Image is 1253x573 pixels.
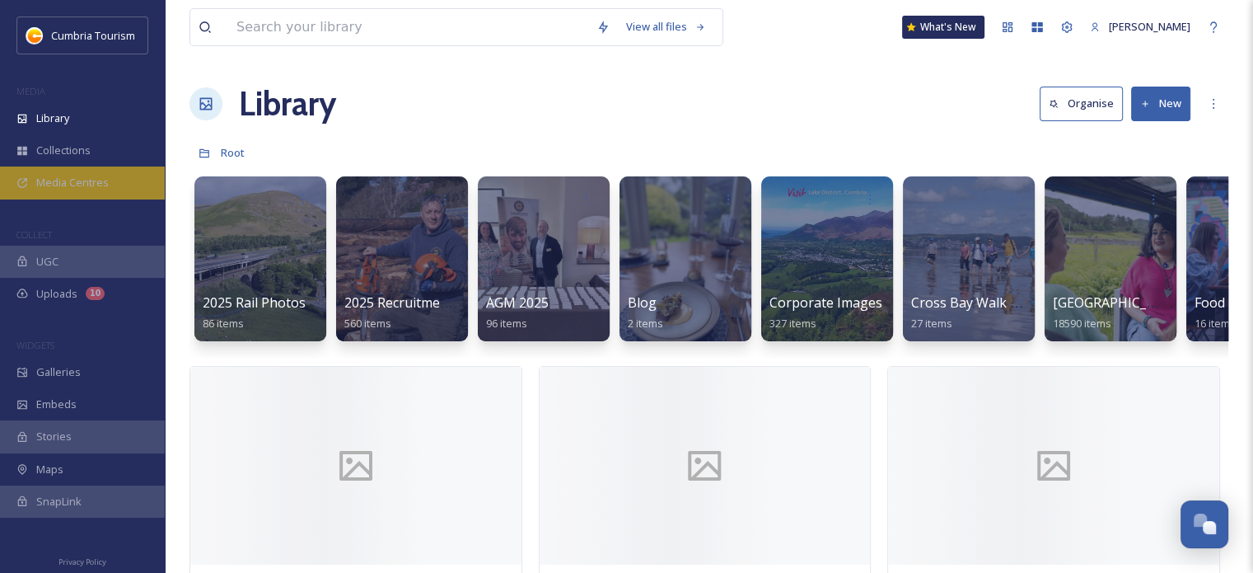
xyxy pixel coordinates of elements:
[16,339,54,351] span: WIDGETS
[1053,295,1185,331] a: [GEOGRAPHIC_DATA]18590 items
[628,316,663,331] span: 2 items
[769,295,882,331] a: Corporate Images327 items
[16,85,45,97] span: MEDIA
[58,551,106,571] a: Privacy Policy
[1109,19,1190,34] span: [PERSON_NAME]
[344,294,570,312] span: 2025 Recruitment - [PERSON_NAME]
[486,295,549,331] a: AGM 202596 items
[36,143,91,158] span: Collections
[344,316,391,331] span: 560 items
[36,429,72,444] span: Stories
[618,11,714,43] a: View all files
[344,295,570,331] a: 2025 Recruitment - [PERSON_NAME]560 items
[239,79,336,129] a: Library
[36,254,58,270] span: UGC
[911,294,1040,312] span: Cross Bay Walk 2024
[26,27,43,44] img: images.jpg
[1131,87,1190,120] button: New
[1053,294,1185,312] span: [GEOGRAPHIC_DATA]
[1195,316,1236,331] span: 16 items
[1181,500,1228,548] button: Open Chat
[628,294,657,312] span: Blog
[36,286,77,302] span: Uploads
[911,316,952,331] span: 27 items
[36,462,63,477] span: Maps
[36,110,69,126] span: Library
[1082,11,1199,43] a: [PERSON_NAME]
[36,175,109,190] span: Media Centres
[1053,316,1111,331] span: 18590 items
[221,145,245,160] span: Root
[221,143,245,162] a: Root
[228,9,588,45] input: Search your library
[36,364,81,380] span: Galleries
[486,294,549,312] span: AGM 2025
[1040,87,1123,120] button: Organise
[86,287,105,300] div: 10
[911,295,1040,331] a: Cross Bay Walk 202427 items
[58,557,106,567] span: Privacy Policy
[203,294,306,312] span: 2025 Rail Photos
[36,494,82,510] span: SnapLink
[203,316,244,331] span: 86 items
[1040,87,1131,120] a: Organise
[36,397,77,412] span: Embeds
[51,28,135,43] span: Cumbria Tourism
[769,316,816,331] span: 327 items
[16,228,52,241] span: COLLECT
[628,295,663,331] a: Blog2 items
[769,294,882,312] span: Corporate Images
[203,295,306,331] a: 2025 Rail Photos86 items
[486,316,527,331] span: 96 items
[902,16,984,39] a: What's New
